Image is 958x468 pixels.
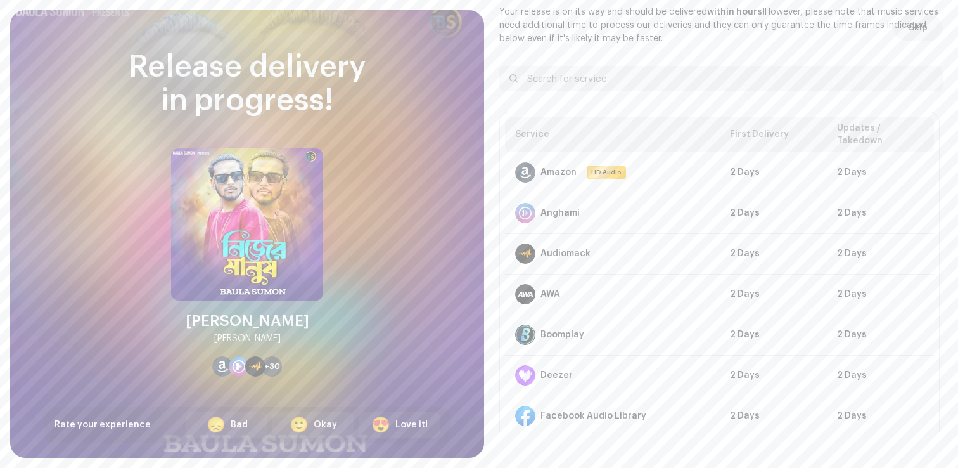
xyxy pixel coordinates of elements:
[720,396,827,436] td: 2 Days
[827,233,934,274] td: 2 Days
[909,15,928,41] span: Skip
[290,417,309,432] div: 🙂
[540,330,584,340] div: Boomplay
[186,311,309,331] div: [PERSON_NAME]
[540,289,560,299] div: AWA
[171,148,323,301] img: d63e4b94-be96-4f15-9939-1b1de78c4517
[720,315,827,355] td: 2 Days
[827,355,934,396] td: 2 Days
[827,396,934,436] td: 2 Days
[264,361,280,372] span: +30
[720,193,827,233] td: 2 Days
[499,6,943,46] p: Your release is on its way and should be delivered However, please note that music services need ...
[395,419,428,432] div: Love it!
[314,419,337,432] div: Okay
[540,208,580,218] div: Anghami
[827,315,934,355] td: 2 Days
[893,15,943,41] button: Skip
[720,152,827,193] td: 2 Days
[499,66,943,91] input: Search for service
[207,417,226,432] div: 😞
[540,249,591,259] div: Audiomack
[588,167,625,178] span: HD Audio
[720,233,827,274] td: 2 Days
[231,419,248,432] div: Bad
[707,8,765,16] b: within hours!
[827,193,934,233] td: 2 Days
[505,117,720,152] th: Service
[540,411,646,421] div: Facebook Audio Library
[371,417,390,432] div: 😍
[44,51,450,118] div: Release delivery in progress!
[720,355,827,396] td: 2 Days
[540,167,577,178] div: Amazon
[720,117,827,152] th: First Delivery
[540,370,573,380] div: Deezer
[54,420,151,429] span: Rate your experience
[827,274,934,315] td: 2 Days
[827,152,934,193] td: 2 Days
[720,274,827,315] td: 2 Days
[827,117,934,152] th: Updates / Takedown
[214,331,281,346] div: [PERSON_NAME]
